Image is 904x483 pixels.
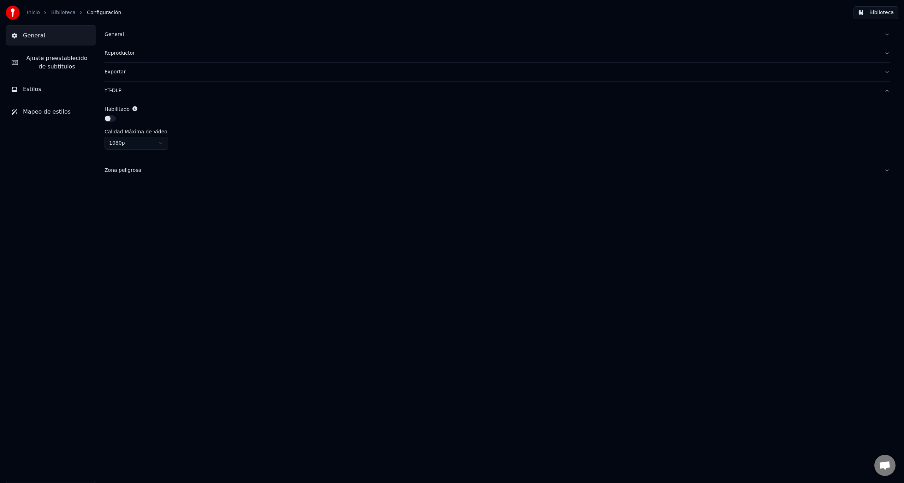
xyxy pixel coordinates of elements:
button: General [6,26,96,46]
label: Calidad Máxima de Vídeo [105,129,167,134]
div: YT-DLP [105,87,879,94]
nav: breadcrumb [27,9,121,16]
button: Exportar [105,63,890,81]
span: Configuración [87,9,121,16]
button: Ajuste preestablecido de subtítulos [6,48,96,77]
img: youka [6,6,20,20]
span: Estilos [23,85,41,93]
div: Zona peligrosa [105,167,879,174]
span: Mapeo de estilos [23,108,71,116]
label: Habilitado [105,107,130,111]
a: Biblioteca [51,9,76,16]
button: Biblioteca [854,6,898,19]
a: Inicio [27,9,40,16]
button: Estilos [6,79,96,99]
button: Reproductor [105,44,890,62]
div: General [105,31,879,38]
span: General [23,31,45,40]
div: Exportar [105,68,879,76]
div: Chat abierto [874,455,896,476]
button: YT-DLP [105,81,890,100]
button: Zona peligrosa [105,161,890,180]
button: General [105,25,890,44]
div: YT-DLP [105,100,890,161]
span: Ajuste preestablecido de subtítulos [24,54,90,71]
div: Reproductor [105,50,879,57]
button: Mapeo de estilos [6,102,96,122]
